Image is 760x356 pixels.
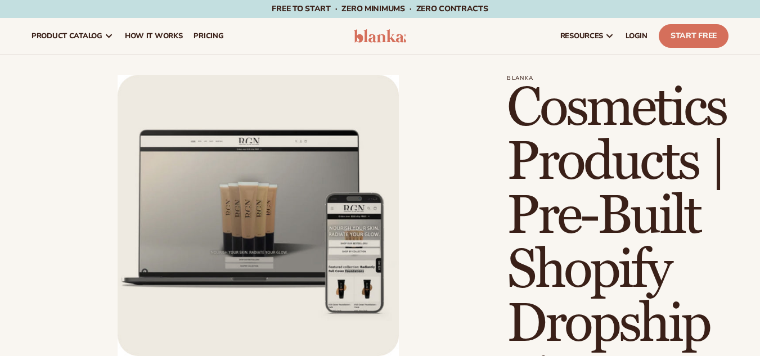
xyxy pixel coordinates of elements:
p: Blanka [507,75,728,82]
span: How It Works [125,31,183,40]
span: product catalog [32,31,102,40]
a: resources [555,18,620,54]
span: pricing [194,31,223,40]
a: LOGIN [620,18,653,54]
img: logo [354,29,407,43]
span: resources [560,31,603,40]
a: product catalog [26,18,119,54]
span: LOGIN [626,31,647,40]
a: pricing [188,18,229,54]
a: How It Works [119,18,188,54]
span: Free to start · ZERO minimums · ZERO contracts [272,3,488,14]
a: Start Free [659,24,728,48]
